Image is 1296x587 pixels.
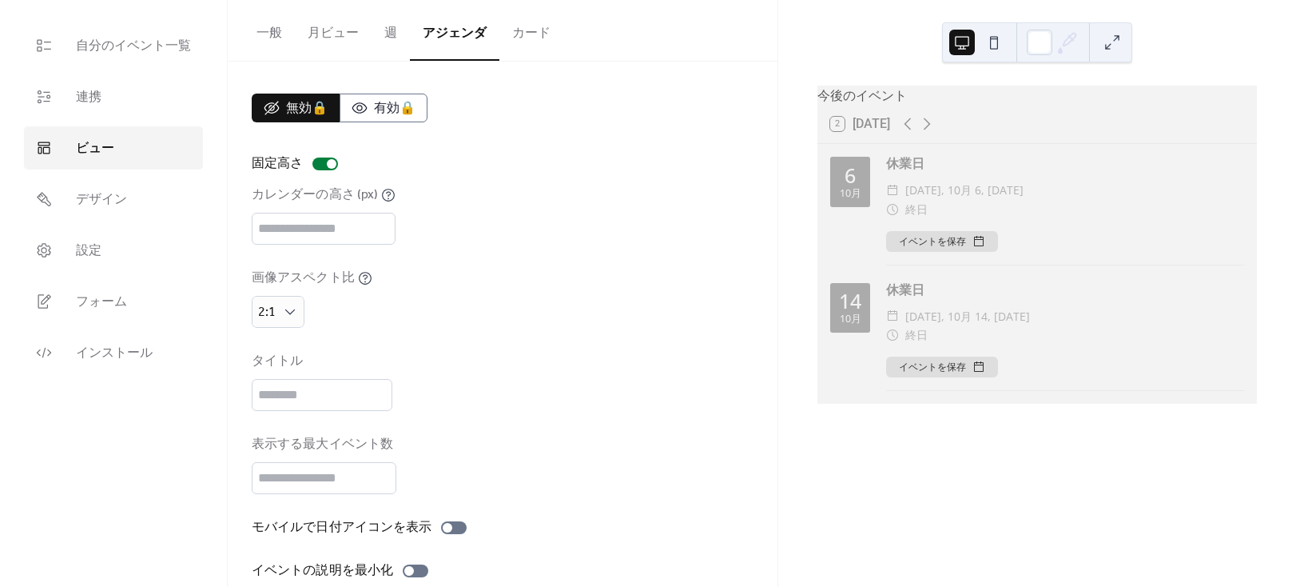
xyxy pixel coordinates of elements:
span: 終日 [905,200,928,219]
span: 連携 [76,88,101,107]
button: イベントを保存 [886,231,998,252]
div: イベントの説明を最小化 [252,561,393,581]
span: 設定 [76,242,101,261]
span: 終日 [905,325,928,345]
div: タイトル [252,352,389,371]
span: 2:1 [258,300,276,325]
div: モバイルで日付アイコンを表示 [252,518,431,537]
div: 休業日 [886,280,1244,299]
span: ビュー [76,139,114,158]
div: 14 [839,291,861,311]
a: 自分のイベント一覧 [24,24,203,67]
div: ​ [886,181,899,200]
a: ビュー [24,126,203,170]
div: ​ [886,200,899,219]
span: 自分のイベント一覧 [76,37,191,56]
a: 連携 [24,75,203,118]
span: [DATE], 10月 14, [DATE] [905,307,1030,326]
div: 10月 [840,314,861,325]
div: 今後のイベント [817,86,1257,105]
div: 固定高さ [252,154,303,174]
div: カレンダーの高さ (px) [252,186,378,205]
div: 6 [845,166,856,186]
span: [DATE], 10月 6, [DATE] [905,181,1024,200]
a: 設定 [24,229,203,272]
span: デザイン [76,190,127,210]
div: ​ [886,325,899,345]
a: インストール [24,331,203,374]
span: インストール [76,344,153,363]
a: フォーム [24,280,203,323]
button: イベントを保存 [886,357,998,377]
div: 10月 [840,189,861,199]
div: 表示する最大イベント数 [252,435,393,454]
div: 休業日 [886,154,1244,173]
a: デザイン [24,178,203,221]
div: 画像アスペクト比 [252,269,355,288]
div: ​ [886,307,899,326]
span: フォーム [76,293,127,312]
